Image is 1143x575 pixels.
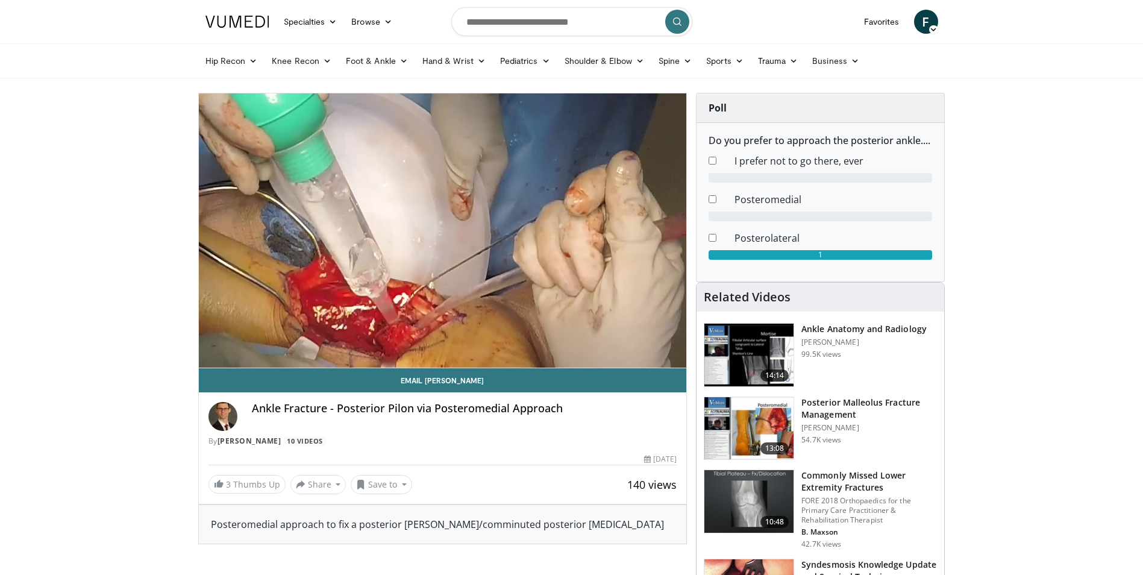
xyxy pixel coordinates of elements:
img: Avatar [208,402,237,431]
a: Hand & Wrist [415,49,493,73]
dd: Posterolateral [725,231,941,245]
a: Spine [651,49,699,73]
div: [DATE] [644,454,677,465]
img: 50e07c4d-707f-48cd-824d-a6044cd0d074.150x105_q85_crop-smart_upscale.jpg [704,397,794,460]
a: Specialties [277,10,345,34]
button: Save to [351,475,412,494]
dd: I prefer not to go there, ever [725,154,941,168]
input: Search topics, interventions [451,7,692,36]
span: 3 [226,479,231,490]
div: By [208,436,677,447]
div: Posteromedial approach to fix a posterior [PERSON_NAME]/comminuted posterior [MEDICAL_DATA] [211,517,675,532]
a: Trauma [751,49,806,73]
a: 10:48 Commonly Missed Lower Extremity Fractures FORE 2018 Orthopaedics for the Primary Care Pract... [704,470,937,549]
p: 99.5K views [801,350,841,359]
span: 140 views [627,477,677,492]
a: Foot & Ankle [339,49,415,73]
strong: Poll [709,101,727,115]
a: 3 Thumbs Up [208,475,286,494]
img: d079e22e-f623-40f6-8657-94e85635e1da.150x105_q85_crop-smart_upscale.jpg [704,324,794,386]
span: 13:08 [760,442,789,454]
a: Browse [344,10,399,34]
span: 14:14 [760,369,789,382]
h4: Related Videos [704,290,791,304]
a: Shoulder & Elbow [557,49,651,73]
a: Pediatrics [493,49,557,73]
a: Favorites [857,10,907,34]
p: B. Maxson [801,527,937,537]
h6: Do you prefer to approach the posterior ankle.... [709,135,932,146]
div: 1 [709,250,932,260]
p: 42.7K views [801,539,841,549]
img: 4aa379b6-386c-4fb5-93ee-de5617843a87.150x105_q85_crop-smart_upscale.jpg [704,470,794,533]
p: FORE 2018 Orthopaedics for the Primary Care Practitioner & Rehabilitation Therapist [801,496,937,525]
h3: Ankle Anatomy and Radiology [801,323,927,335]
a: Knee Recon [265,49,339,73]
video-js: Video Player [199,93,687,368]
a: 13:08 Posterior Malleolus Fracture Management [PERSON_NAME] 54.7K views [704,397,937,460]
h4: Ankle Fracture - Posterior Pilon via Posteromedial Approach [252,402,677,415]
a: Sports [699,49,751,73]
p: [PERSON_NAME] [801,338,927,347]
span: 10:48 [760,516,789,528]
h3: Commonly Missed Lower Extremity Fractures [801,470,937,494]
a: 14:14 Ankle Anatomy and Radiology [PERSON_NAME] 99.5K views [704,323,937,387]
h3: Posterior Malleolus Fracture Management [801,397,937,421]
a: [PERSON_NAME] [218,436,281,446]
a: F [914,10,938,34]
dd: Posteromedial [725,192,941,207]
a: Business [805,49,866,73]
a: Email [PERSON_NAME] [199,368,687,392]
p: [PERSON_NAME] [801,423,937,433]
button: Share [290,475,346,494]
p: 54.7K views [801,435,841,445]
img: VuMedi Logo [205,16,269,28]
a: Hip Recon [198,49,265,73]
a: 10 Videos [283,436,327,446]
